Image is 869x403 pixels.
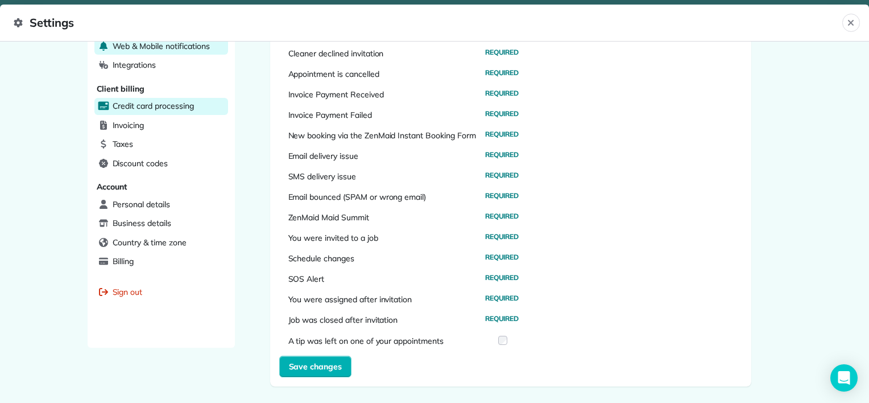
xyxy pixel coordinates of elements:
span: SMS delivery issue [288,171,356,182]
span: Required [485,109,519,121]
span: Taxes [113,138,134,150]
span: Schedule changes [288,253,354,264]
span: Web & Mobile notifications [113,40,210,52]
span: Credit card processing [113,100,194,112]
span: Required [485,253,519,264]
a: Country & time zone [94,235,228,252]
button: Save changes [279,356,352,377]
span: Settings [14,14,842,32]
span: Email delivery issue [288,150,358,162]
span: SOS Alert [288,273,325,285]
div: Open Intercom Messenger [830,364,858,392]
span: Discount codes [113,158,168,169]
span: New booking via the ZenMaid Instant Booking Form [288,130,476,141]
a: Credit card processing [94,98,228,115]
button: Close [842,14,860,32]
span: Integrations [113,59,156,71]
a: Business details [94,215,228,232]
span: Country & time zone [113,237,187,248]
span: Required [485,89,519,100]
a: Invoicing [94,117,228,134]
span: You were invited to a job [288,232,378,244]
span: Save changes [289,361,342,372]
a: Integrations [94,57,228,74]
span: Sign out [113,286,143,298]
a: Personal details [94,196,228,213]
span: Billing [113,256,134,267]
label: A tip was left on one of your appointments [288,335,494,347]
span: Job was closed after invitation [288,314,398,326]
span: ZenMaid Maid Summit [288,212,369,223]
span: Appointment is cancelled [288,68,379,80]
span: Invoicing [113,120,144,131]
span: Required [485,294,519,305]
a: Taxes [94,136,228,153]
span: Email bounced (SPAM or wrong email) [288,191,427,203]
span: Required [485,232,519,244]
span: Client billing [97,84,144,94]
span: Account [97,182,127,192]
span: You were assigned after invitation [288,294,412,305]
span: Required [485,130,519,141]
span: Invoice Payment Received [288,89,384,100]
span: Required [485,314,519,326]
span: Cleaner declined invitation [288,48,384,59]
span: Required [485,171,519,182]
span: Business details [113,217,171,229]
span: Required [485,273,519,285]
span: Required [485,68,519,80]
span: Required [485,48,519,59]
span: Personal details [113,199,170,210]
a: Billing [94,253,228,270]
a: Web & Mobile notifications [94,38,228,55]
a: Discount codes [94,155,228,172]
a: Sign out [94,284,228,301]
span: Required [485,212,519,223]
span: Invoice Payment Failed [288,109,372,121]
span: Required [485,150,519,162]
span: Required [485,191,519,203]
